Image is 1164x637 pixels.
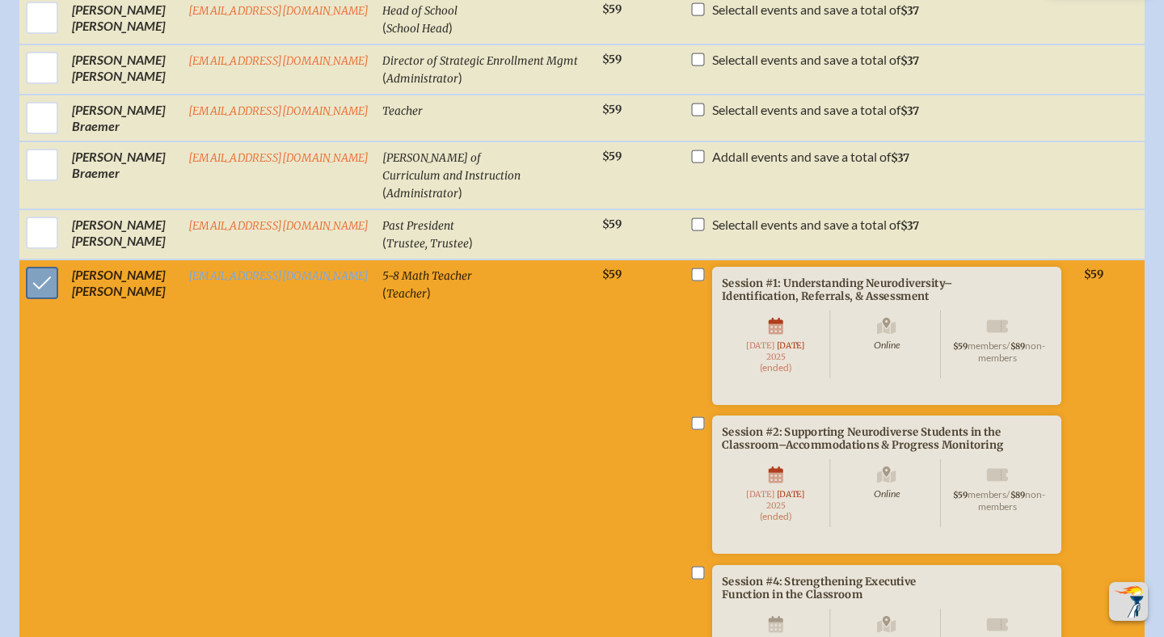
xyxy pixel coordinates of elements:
[712,217,919,233] p: all events and save a total of
[712,149,736,164] span: Add
[386,72,458,86] span: Administrator
[382,234,386,250] span: (
[458,70,462,85] span: )
[382,151,521,183] span: [PERSON_NAME] of Curriculum and Instruction
[1010,341,1026,352] span: $89
[746,341,774,352] span: [DATE]
[978,340,1045,363] span: non-members
[188,269,369,283] a: [EMAIL_ADDRESS][DOMAIN_NAME]
[427,285,431,300] span: )
[722,575,917,601] span: Session #4: Strengthening Executive Function in the Classroom
[712,102,919,118] p: all events and save a total of
[712,102,745,117] span: Select
[891,151,909,165] span: $37
[1006,340,1010,351] span: /
[386,287,427,301] span: Teacher
[602,53,622,66] span: $59
[65,95,182,141] td: [PERSON_NAME] Braemer
[65,141,182,209] td: [PERSON_NAME] Braemer
[1084,268,1103,281] span: $59
[722,425,1003,452] span: Session #2: Supporting Neurodiverse Students in the Classroom–Accommodations & Progress Monitoring
[712,52,745,67] span: Select
[188,4,369,18] a: [EMAIL_ADDRESS][DOMAIN_NAME]
[777,341,805,352] span: [DATE]
[760,511,792,522] span: (ended)
[382,4,458,18] span: Head of School
[188,151,369,165] a: [EMAIL_ADDRESS][DOMAIN_NAME]
[712,2,745,17] span: Select
[833,310,941,378] span: Online
[386,237,469,251] span: Trustee, Trustee
[602,2,622,16] span: $59
[602,150,622,163] span: $59
[968,340,1006,351] span: members
[188,54,369,68] a: [EMAIL_ADDRESS][DOMAIN_NAME]
[469,234,473,250] span: )
[382,70,386,85] span: (
[188,219,369,233] a: [EMAIL_ADDRESS][DOMAIN_NAME]
[1006,488,1010,500] span: /
[900,4,919,18] span: $37
[188,104,369,118] a: [EMAIL_ADDRESS][DOMAIN_NAME]
[978,488,1045,512] span: non-members
[386,22,449,36] span: School Head
[602,268,622,281] span: $59
[732,501,820,510] span: 2025
[382,104,423,118] span: Teacher
[760,361,792,373] span: (ended)
[900,54,919,68] span: $37
[1109,582,1148,621] button: Scroll Top
[968,488,1006,500] span: members
[386,187,458,200] span: Administrator
[722,276,953,303] span: Session #1: Understanding Neurodiversity–Identification, Referrals, & Assessment
[777,490,805,500] span: [DATE]
[712,149,909,165] p: all events and save a total of
[449,19,453,35] span: )
[900,219,919,233] span: $37
[746,490,774,500] span: [DATE]
[833,459,941,527] span: Online
[1010,491,1026,501] span: $89
[382,54,578,68] span: Director of Strategic Enrollment Mgmt
[382,219,454,233] span: Past President
[953,341,968,352] span: $59
[1112,585,1145,618] img: To the top
[382,285,386,300] span: (
[65,44,182,95] td: [PERSON_NAME] [PERSON_NAME]
[712,52,919,68] p: all events and save a total of
[382,184,386,200] span: (
[602,103,622,116] span: $59
[65,209,182,259] td: [PERSON_NAME] [PERSON_NAME]
[382,19,386,35] span: (
[953,491,968,501] span: $59
[732,352,820,361] span: 2025
[602,217,622,231] span: $59
[900,104,919,118] span: $37
[712,217,745,232] span: Select
[458,184,462,200] span: )
[382,269,472,283] span: 5-8 Math Teacher
[712,2,919,18] p: all events and save a total of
